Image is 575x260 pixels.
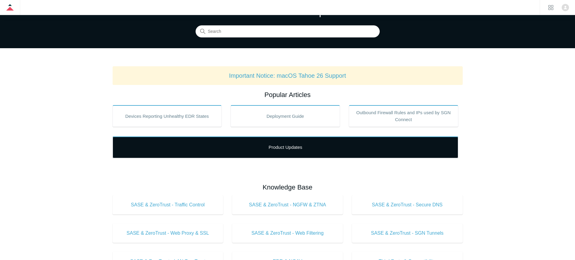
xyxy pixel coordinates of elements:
a: Devices Reporting Unhealthy EDR States [113,105,222,127]
a: SASE & ZeroTrust - NGFW & ZTNA [232,195,343,215]
span: SASE & ZeroTrust - Secure DNS [361,201,454,208]
a: SASE & ZeroTrust - Web Proxy & SSL [113,224,223,243]
span: SASE & ZeroTrust - SGN Tunnels [361,230,454,237]
span: SASE & ZeroTrust - NGFW & ZTNA [241,201,334,208]
a: Product Updates [113,136,458,158]
span: SASE & ZeroTrust - Traffic Control [122,201,214,208]
span: SASE & ZeroTrust - Web Filtering [241,230,334,237]
zd-hc-trigger: Click your profile icon to open the profile menu [562,4,569,11]
input: Search [196,26,380,38]
img: user avatar [562,4,569,11]
a: Outbound Firewall Rules and IPs used by SGN Connect [349,105,458,127]
a: SASE & ZeroTrust - Traffic Control [113,195,223,215]
a: Important Notice: macOS Tahoe 26 Support [229,72,346,79]
span: SASE & ZeroTrust - Web Proxy & SSL [122,230,214,237]
a: SASE & ZeroTrust - SGN Tunnels [352,224,463,243]
h2: Popular Articles [113,90,463,100]
a: SASE & ZeroTrust - Web Filtering [232,224,343,243]
h2: Knowledge Base [113,182,463,192]
a: Deployment Guide [231,105,340,127]
a: SASE & ZeroTrust - Secure DNS [352,195,463,215]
